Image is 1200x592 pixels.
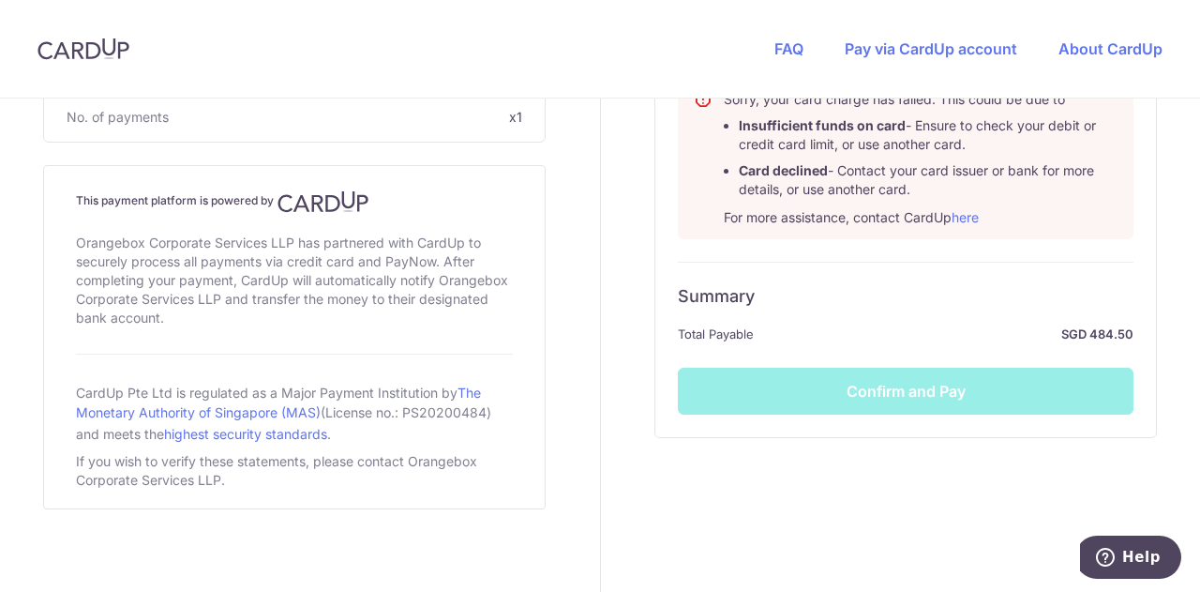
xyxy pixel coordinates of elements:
[76,385,481,420] a: The Monetary Authority of Singapore (MAS)
[845,39,1017,58] a: Pay via CardUp account
[1080,536,1181,583] iframe: Opens a widget where you can find more information
[76,377,513,448] div: CardUp Pte Ltd is regulated as a Major Payment Institution by (License no.: PS20200484) and meets...
[37,38,129,60] img: CardUp
[774,39,803,58] a: FAQ
[952,209,979,225] a: here
[76,448,513,493] div: If you wish to verify these statements, please contact Orangebox Corporate Services LLP.
[739,116,1117,154] li: - Ensure to check your debit or credit card limit, or use another card.
[739,162,828,178] b: Card declined
[67,108,169,127] span: No. of payments
[678,323,754,345] span: Total Payable
[739,161,1117,199] li: - Contact your card issuer or bank for more details, or use another card.
[724,90,1117,227] div: Sorry, your card charge has failed. This could be due to For more assistance, contact CardUp
[76,190,513,213] h4: This payment platform is powered by
[76,230,513,331] div: Orangebox Corporate Services LLP has partnered with CardUp to securely process all payments via c...
[509,109,522,125] span: x1
[678,285,1133,308] h6: Summary
[164,426,327,442] a: highest security standards
[761,323,1133,345] strong: SGD 484.50
[739,117,906,133] b: Insufficient funds on card
[277,190,369,213] img: CardUp
[1058,39,1162,58] a: About CardUp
